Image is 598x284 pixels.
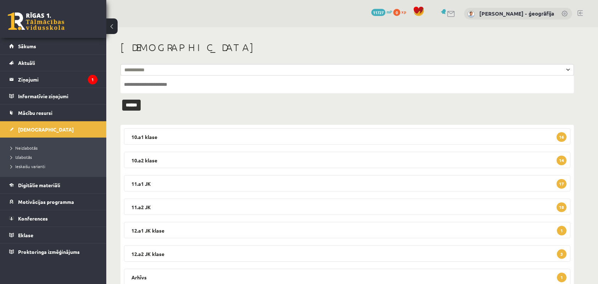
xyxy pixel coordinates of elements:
legend: Informatīvie ziņojumi [18,88,97,104]
span: 3 [557,249,566,259]
i: 1 [88,75,97,84]
a: Informatīvie ziņojumi [9,88,97,104]
legend: 12.a2 JK klase [124,245,570,262]
span: [DEMOGRAPHIC_DATA] [18,126,74,133]
legend: 11.a1 JK [124,175,570,191]
a: Konferences [9,210,97,227]
span: Ieskaišu varianti [11,163,45,169]
a: Ziņojumi1 [9,71,97,88]
a: [DEMOGRAPHIC_DATA] [9,121,97,138]
span: Izlabotās [11,154,32,160]
span: 1 [557,226,566,235]
span: Eklase [18,232,33,238]
a: Izlabotās [11,154,99,160]
legend: 11.a2 JK [124,199,570,215]
span: Sākums [18,43,36,49]
img: Toms Krūmiņš - ģeogrāfija [468,11,475,18]
span: xp [401,9,406,15]
a: [PERSON_NAME] - ģeogrāfija [479,10,554,17]
span: 14 [557,156,566,165]
a: Proktoringa izmēģinājums [9,244,97,260]
span: Aktuāli [18,60,35,66]
a: 0 xp [393,9,410,15]
span: Digitālie materiāli [18,182,60,188]
a: Eklase [9,227,97,243]
a: Digitālie materiāli [9,177,97,193]
span: 16 [557,132,566,142]
a: Sākums [9,38,97,54]
span: Mācību resursi [18,110,52,116]
span: 1 [557,273,566,282]
span: Neizlabotās [11,145,38,151]
legend: Ziņojumi [18,71,97,88]
a: 11727 mP [371,9,392,15]
h1: [DEMOGRAPHIC_DATA] [120,41,574,54]
legend: 10.a2 klase [124,152,570,168]
a: Motivācijas programma [9,194,97,210]
span: 17 [557,179,566,189]
span: Proktoringa izmēģinājums [18,249,80,255]
a: Aktuāli [9,55,97,71]
span: mP [387,9,392,15]
span: 18 [557,202,566,212]
a: Ieskaišu varianti [11,163,99,169]
span: 0 [393,9,400,16]
legend: 12.a1 JK klase [124,222,570,238]
span: 11727 [371,9,385,16]
a: Neizlabotās [11,145,99,151]
a: Mācību resursi [9,105,97,121]
legend: 10.a1 klase [124,128,570,145]
span: Konferences [18,215,48,222]
a: Rīgas 1. Tālmācības vidusskola [8,12,64,30]
span: Motivācijas programma [18,199,74,205]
